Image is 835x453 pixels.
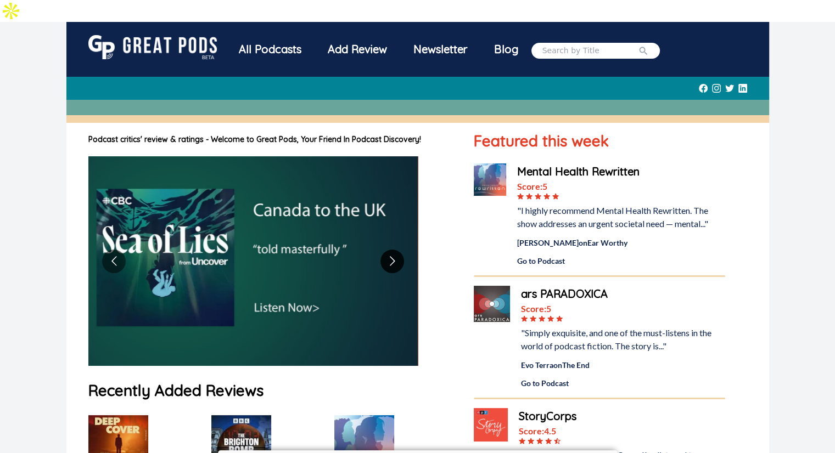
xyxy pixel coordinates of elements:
[88,134,452,145] h1: Podcast critics' review & ratings - Welcome to Great Pods, Your Friend In Podcast Discovery!
[474,129,725,152] h1: Featured this week
[521,302,725,315] div: Score: 5
[542,45,638,56] input: Search by Title
[400,35,481,66] a: Newsletter
[226,35,315,66] a: All Podcasts
[521,359,725,371] div: Evo Terra on The End
[519,424,725,438] div: Score: 4.5
[517,237,725,248] div: [PERSON_NAME] on Ear Worthy
[521,377,725,389] a: Go to Podcast
[102,250,126,273] button: Go to previous slide
[517,180,725,193] div: Score: 5
[474,408,507,441] img: StoryCorps
[517,255,725,267] a: Go to Podcast
[88,156,418,366] img: image
[521,326,725,353] div: "Simply exquisite, and one of the must-listens in the world of podcast fiction. The story is..."
[88,379,452,402] h1: Recently Added Reviews
[400,35,481,64] div: Newsletter
[474,286,510,322] img: ars PARADOXICA
[315,35,400,64] a: Add Review
[474,163,506,196] img: Mental Health Rewritten
[517,163,725,180] a: Mental Health Rewritten
[481,35,531,64] a: Blog
[521,286,725,302] a: ars PARADOXICA
[380,250,404,273] button: Go to next slide
[517,204,725,230] div: "I highly recommend Mental Health Rewritten. The show addresses an urgent societal need — mental..."
[519,408,725,424] a: StoryCorps
[226,35,315,64] div: All Podcasts
[88,35,217,59] img: GreatPods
